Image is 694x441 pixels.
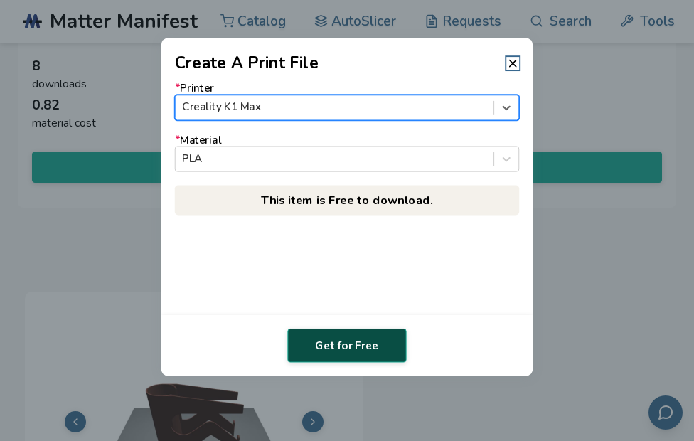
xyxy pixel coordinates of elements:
p: This item is Free to download. [175,186,520,216]
label: Material [175,134,520,172]
button: Get for Free [287,329,406,363]
label: Printer [175,82,520,120]
input: *MaterialPLA [182,153,185,165]
h2: Create A Print File [175,52,319,75]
